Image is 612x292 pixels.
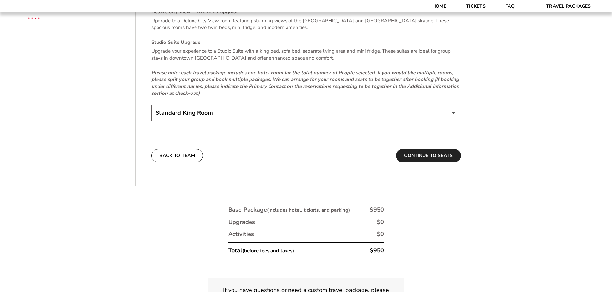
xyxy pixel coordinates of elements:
em: Please note: each travel package includes one hotel room for the total number of People selected.... [151,69,459,96]
button: Back To Team [151,149,203,162]
img: CBS Sports Thanksgiving Classic [20,3,48,32]
p: Upgrade to a Deluxe City View room featuring stunning views of the [GEOGRAPHIC_DATA] and [GEOGRAP... [151,17,461,31]
div: $950 [370,206,384,214]
div: Total [228,247,294,255]
p: Upgrade your experience to a Studio Suite with a king bed, sofa bed, separate living area and min... [151,48,461,61]
div: Upgrades [228,218,255,226]
small: (before fees and taxes) [242,248,294,254]
h4: Studio Suite Upgrade [151,39,461,46]
div: $950 [370,247,384,255]
div: Activities [228,230,254,238]
div: Base Package [228,206,350,214]
small: (includes hotel, tickets, and parking) [267,207,350,213]
div: $0 [377,218,384,226]
button: Continue To Seats [396,149,461,162]
div: $0 [377,230,384,238]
